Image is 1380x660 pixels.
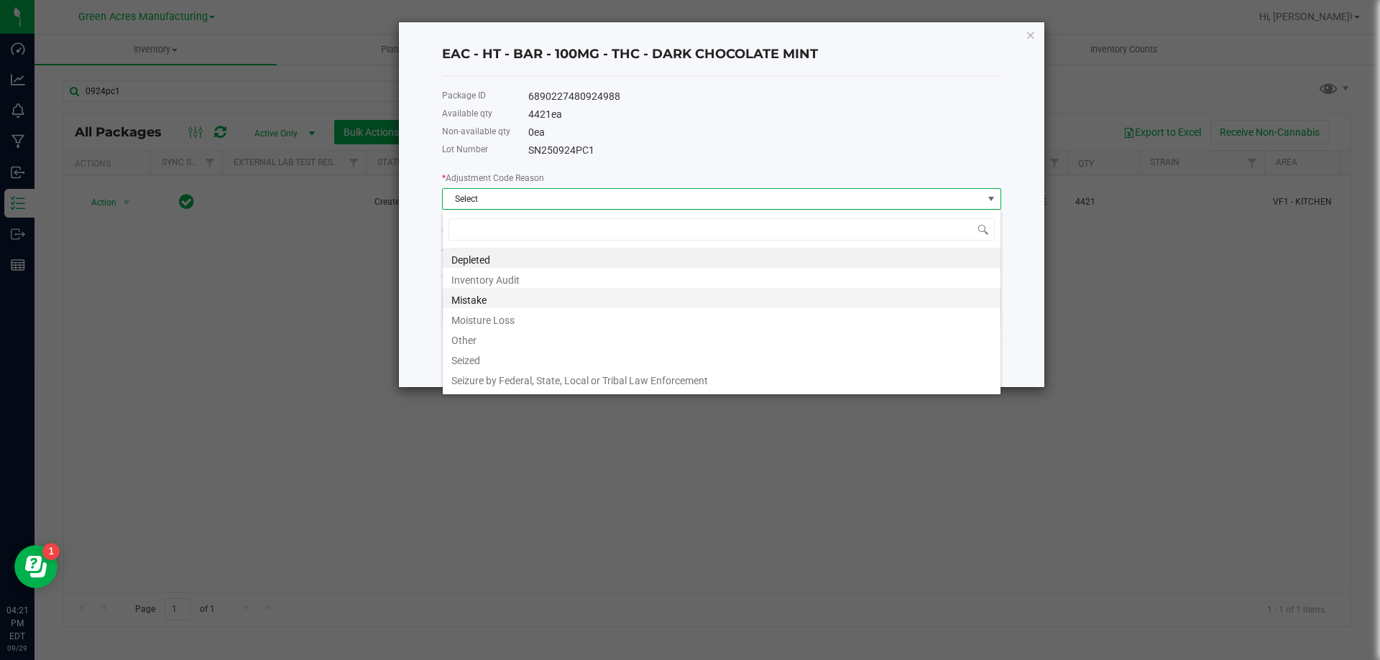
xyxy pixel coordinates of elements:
[528,143,1001,158] div: SN250924PC1
[534,126,545,138] span: ea
[528,125,1001,140] div: 0
[442,143,488,156] label: Lot Number
[442,107,492,120] label: Available qty
[551,108,562,120] span: ea
[442,89,486,102] label: Package ID
[442,125,510,138] label: Non-available qty
[442,45,1001,64] h4: EAC - HT - BAR - 100MG - THC - DARK CHOCOLATE MINT
[442,172,544,185] label: Adjustment Code Reason
[528,107,1001,122] div: 4421
[14,545,57,588] iframe: Resource center
[42,543,60,560] iframe: Resource center unread badge
[443,189,983,209] span: Select
[528,89,1001,104] div: 6890227480924988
